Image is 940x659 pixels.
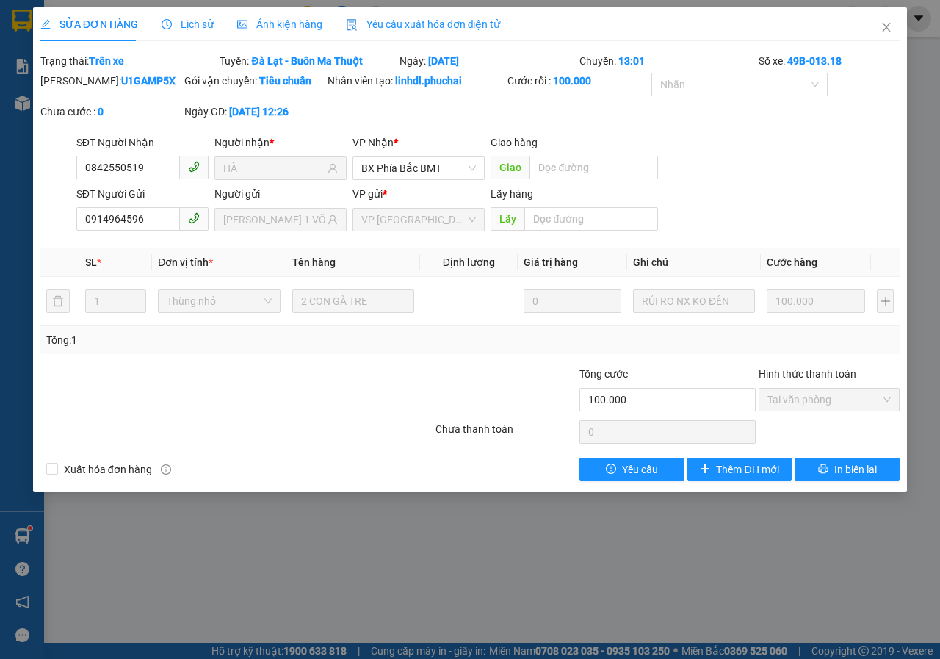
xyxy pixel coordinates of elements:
[40,73,181,89] div: [PERSON_NAME]:
[292,289,414,313] input: VD: Bàn, Ghế
[218,53,398,69] div: Tuyến:
[251,55,362,67] b: Đà Lạt - Buôn Ma Thuột
[787,55,842,67] b: 49B-013.18
[361,157,476,179] span: BX Phía Bắc BMT
[553,75,591,87] b: 100.000
[352,186,485,202] div: VP gửi
[76,134,209,151] div: SĐT Người Nhận
[352,137,394,148] span: VP Nhận
[687,458,792,481] button: plusThêm ĐH mới
[491,137,538,148] span: Giao hàng
[395,75,462,87] b: linhdl.phuchai
[162,19,172,29] span: clock-circle
[292,256,336,268] span: Tên hàng
[161,464,171,475] span: info-circle
[184,73,325,89] div: Gói vận chuyển:
[214,186,347,202] div: Người gửi
[89,55,124,67] b: Trên xe
[579,458,684,481] button: exclamation-circleYêu cầu
[866,7,907,48] button: Close
[346,18,501,30] span: Yêu cầu xuất hóa đơn điện tử
[39,53,219,69] div: Trạng thái:
[46,289,70,313] button: delete
[58,461,158,478] span: Xuất hóa đơn hàng
[46,332,364,348] div: Tổng: 1
[716,461,778,478] span: Thêm ĐH mới
[434,421,578,447] div: Chưa thanh toán
[428,55,459,67] b: [DATE]
[184,104,325,120] div: Ngày GD:
[223,212,325,228] input: Tên người gửi
[622,461,658,478] span: Yêu cầu
[834,461,877,478] span: In biên lai
[618,55,645,67] b: 13:01
[443,256,495,268] span: Định lượng
[759,368,856,380] label: Hình thức thanh toán
[700,464,710,475] span: plus
[237,18,322,30] span: Ảnh kiện hàng
[121,75,176,87] b: U1GAMP5X
[188,161,200,173] span: phone
[627,248,761,277] th: Ghi chú
[40,18,138,30] span: SỬA ĐƠN HÀNG
[40,19,51,29] span: edit
[167,290,271,312] span: Thùng nhỏ
[237,19,247,29] span: picture
[361,209,476,231] span: VP Đà Lạt
[606,464,616,475] span: exclamation-circle
[881,21,892,33] span: close
[633,289,755,313] input: Ghi Chú
[76,186,209,202] div: SĐT Người Gửi
[328,73,505,89] div: Nhân viên tạo:
[529,156,657,179] input: Dọc đường
[578,53,758,69] div: Chuyến:
[85,256,97,268] span: SL
[767,389,891,411] span: Tại văn phòng
[98,106,104,118] b: 0
[346,19,358,31] img: icon
[491,188,533,200] span: Lấy hàng
[223,160,325,176] input: Tên người nhận
[229,106,289,118] b: [DATE] 12:26
[524,256,578,268] span: Giá trị hàng
[767,256,817,268] span: Cước hàng
[328,215,338,225] span: user
[491,156,529,179] span: Giao
[158,256,213,268] span: Đơn vị tính
[188,212,200,224] span: phone
[507,73,648,89] div: Cước rồi :
[40,104,181,120] div: Chưa cước :
[524,207,657,231] input: Dọc đường
[398,53,578,69] div: Ngày:
[579,368,628,380] span: Tổng cước
[259,75,311,87] b: Tiêu chuẩn
[491,207,524,231] span: Lấy
[877,289,894,313] button: plus
[757,53,901,69] div: Số xe:
[818,464,828,475] span: printer
[214,134,347,151] div: Người nhận
[795,458,900,481] button: printerIn biên lai
[162,18,214,30] span: Lịch sử
[328,163,338,173] span: user
[767,289,865,313] input: 0
[524,289,621,313] input: 0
